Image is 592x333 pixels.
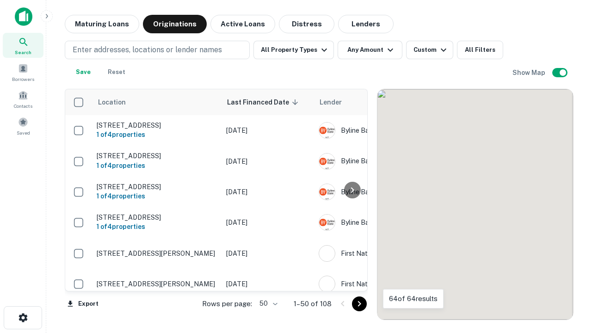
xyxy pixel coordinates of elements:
[253,41,334,59] button: All Property Types
[92,89,222,115] th: Location
[3,86,43,111] a: Contacts
[97,222,217,232] h6: 1 of 4 properties
[319,245,457,262] div: First Nations Bank
[97,121,217,129] p: [STREET_ADDRESS]
[97,160,217,171] h6: 1 of 4 properties
[210,15,275,33] button: Active Loans
[319,122,457,139] div: Byline Bank
[15,49,31,56] span: Search
[457,41,503,59] button: All Filters
[319,214,457,231] div: Byline Bank
[352,296,367,311] button: Go to next page
[202,298,252,309] p: Rows per page:
[279,15,334,33] button: Distress
[226,156,309,166] p: [DATE]
[338,15,394,33] button: Lenders
[65,41,250,59] button: Enter addresses, locations or lender names
[377,89,573,320] div: 0 0
[314,89,462,115] th: Lender
[226,248,309,259] p: [DATE]
[226,279,309,289] p: [DATE]
[319,246,335,261] img: picture
[320,97,342,108] span: Lender
[102,63,131,81] button: Reset
[68,63,98,81] button: Save your search to get updates of matches that match your search criteria.
[294,298,332,309] p: 1–50 of 108
[73,44,222,55] p: Enter addresses, locations or lender names
[3,60,43,85] a: Borrowers
[319,184,457,200] div: Byline Bank
[3,113,43,138] a: Saved
[319,215,335,230] img: picture
[226,125,309,136] p: [DATE]
[227,97,301,108] span: Last Financed Date
[319,276,457,292] div: First Nations Bank
[143,15,207,33] button: Originations
[389,293,438,304] p: 64 of 64 results
[226,217,309,228] p: [DATE]
[97,191,217,201] h6: 1 of 4 properties
[97,152,217,160] p: [STREET_ADDRESS]
[406,41,453,59] button: Custom
[14,102,32,110] span: Contacts
[17,129,30,136] span: Saved
[3,33,43,58] a: Search
[12,75,34,83] span: Borrowers
[65,15,139,33] button: Maturing Loans
[97,129,217,140] h6: 1 of 4 properties
[226,187,309,197] p: [DATE]
[97,183,217,191] p: [STREET_ADDRESS]
[319,123,335,138] img: picture
[546,229,592,274] iframe: Chat Widget
[97,249,217,258] p: [STREET_ADDRESS][PERSON_NAME]
[256,297,279,310] div: 50
[319,154,335,169] img: picture
[319,153,457,170] div: Byline Bank
[319,184,335,200] img: picture
[222,89,314,115] th: Last Financed Date
[15,7,32,26] img: capitalize-icon.png
[97,280,217,288] p: [STREET_ADDRESS][PERSON_NAME]
[338,41,402,59] button: Any Amount
[512,68,547,78] h6: Show Map
[97,213,217,222] p: [STREET_ADDRESS]
[319,276,335,292] img: picture
[65,297,101,311] button: Export
[98,97,138,108] span: Location
[413,44,449,55] div: Custom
